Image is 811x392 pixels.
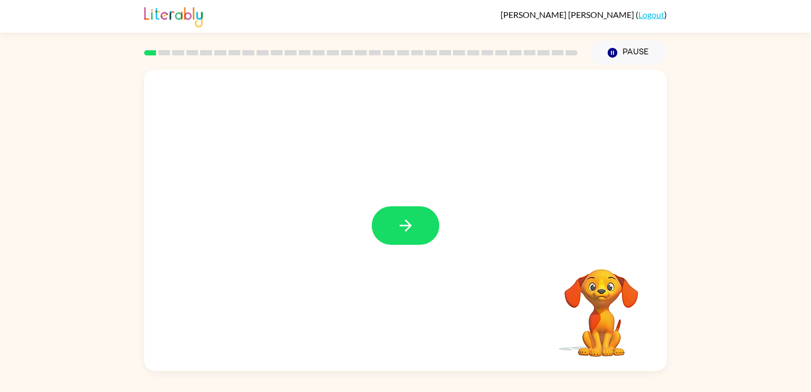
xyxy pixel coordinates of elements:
img: Literably [144,4,203,27]
video: Your browser must support playing .mp4 files to use Literably. Please try using another browser. [549,253,654,358]
span: [PERSON_NAME] [PERSON_NAME] [501,9,636,20]
button: Pause [590,41,667,65]
a: Logout [638,9,664,20]
div: ( ) [501,9,667,20]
